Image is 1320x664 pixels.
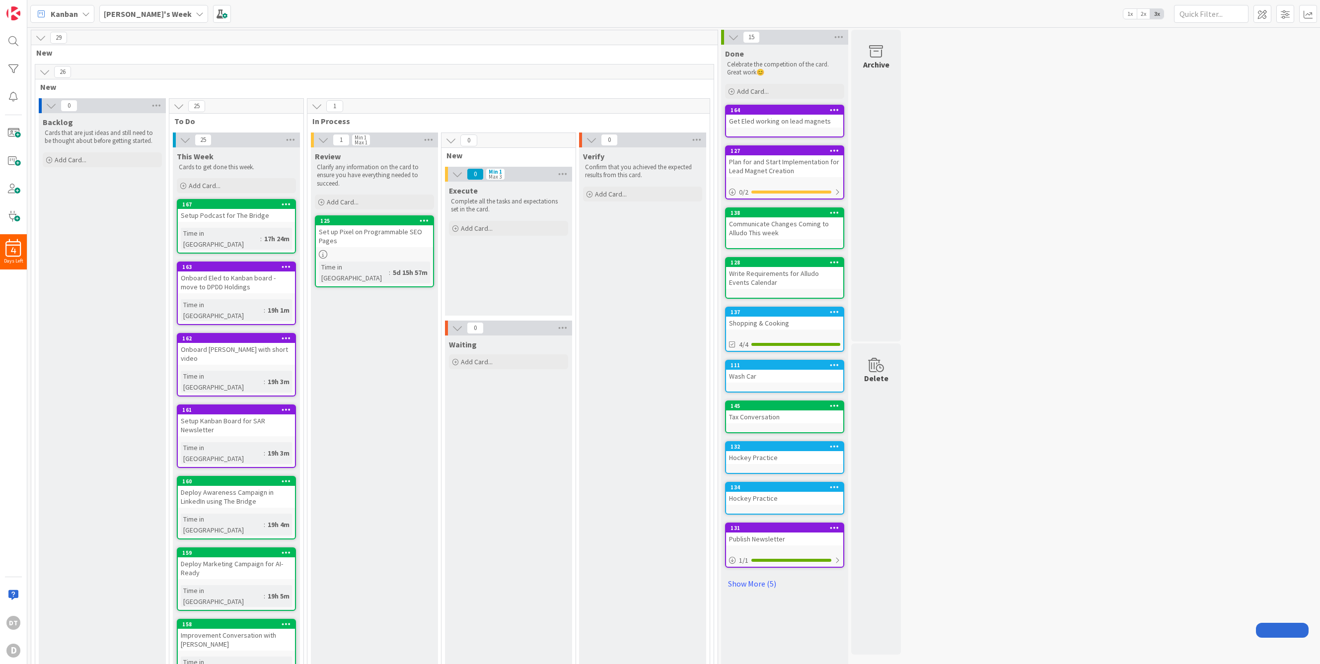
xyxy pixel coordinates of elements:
input: Quick Filter... [1174,5,1248,23]
div: 131 [731,525,843,531]
span: 25 [188,100,205,112]
span: Add Card... [327,198,359,206]
div: Hockey Practice [726,492,843,505]
span: New [446,150,563,160]
div: 111Wash Car [726,361,843,383]
b: [PERSON_NAME]'s Week [104,9,192,19]
div: 160 [182,478,295,485]
div: Plan for and Start Implementation for Lead Magnet Creation [726,155,843,177]
span: 0 [467,322,484,334]
div: 161Setup Kanban Board for SAR Newsletter [178,405,295,436]
div: 125Set up Pixel on Programmable SEO Pages [316,216,433,247]
div: Setup Podcast for The Bridge [178,209,295,222]
p: Clarify any information on the card to ensure you have everything needed to succeed. [317,163,432,188]
div: Onboard Eled to Kanban board - move to DPDD Holdings [178,271,295,293]
span: Waiting [449,339,477,349]
span: : [389,267,390,278]
div: 17h 24m [262,233,292,244]
div: 138 [731,209,843,216]
div: 162 [178,334,295,343]
div: DT [6,616,20,630]
div: 138Communicate Changes Coming to Alludo This week [726,208,843,239]
div: Write Requirements for Alludo Events Calendar [726,267,843,289]
div: 137 [726,308,843,317]
span: Review [315,151,341,161]
span: : [264,305,265,316]
div: 162 [182,335,295,342]
span: 1 [326,100,343,112]
div: 125 [320,217,433,224]
span: 2x [1137,9,1150,19]
span: Execute [449,186,478,196]
div: Max 3 [489,174,502,179]
div: Tax Conversation [726,410,843,423]
span: : [264,519,265,530]
div: Time in [GEOGRAPHIC_DATA] [319,262,389,283]
div: 132 [731,443,843,450]
div: 127Plan for and Start Implementation for Lead Magnet Creation [726,146,843,177]
div: 160Deploy Awareness Campaign in LinkedIn using The Bridge [178,477,295,508]
span: New [36,48,705,58]
div: Deploy Marketing Campaign for AI-Ready [178,557,295,579]
p: Cards to get done this week. [179,163,294,171]
div: 138 [726,208,843,217]
span: Add Card... [55,155,86,164]
span: Add Card... [461,224,493,233]
span: Backlog [43,117,73,127]
div: 162Onboard [PERSON_NAME] with short video [178,334,295,365]
div: 161 [182,406,295,413]
div: 132Hockey Practice [726,442,843,464]
div: 159 [178,548,295,557]
span: : [264,591,265,601]
div: 163 [178,263,295,271]
span: New [40,82,701,92]
div: Communicate Changes Coming to Alludo This week [726,217,843,239]
p: Confirm that you achieved the expected results from this card. [585,163,700,180]
span: 0 [61,100,77,112]
div: Get Eled working on lead magnets [726,115,843,128]
div: 137 [731,309,843,316]
div: 159Deploy Marketing Campaign for AI-Ready [178,548,295,579]
div: 137Shopping & Cooking [726,308,843,330]
span: : [264,376,265,387]
div: Improvement Conversation with [PERSON_NAME] [178,629,295,651]
div: 0/2 [726,186,843,199]
p: Celebrate the competition of the card. Great work [727,61,842,77]
div: 134Hockey Practice [726,483,843,505]
div: Wash Car [726,370,843,383]
img: Visit kanbanzone.com [6,6,20,20]
div: 5d 15h 57m [390,267,430,278]
div: 111 [731,362,843,369]
div: Time in [GEOGRAPHIC_DATA] [181,585,264,607]
div: 131 [726,524,843,532]
span: 0 [460,134,477,146]
span: This Week [177,151,214,161]
div: 19h 4m [265,519,292,530]
div: 128Write Requirements for Alludo Events Calendar [726,258,843,289]
div: Min 1 [489,169,502,174]
p: Cards that are just ideas and still need to be thought about before getting started. [45,129,160,145]
div: 19h 3m [265,376,292,387]
span: To Do [174,116,291,126]
div: 134 [726,483,843,492]
span: 1 [333,134,350,146]
span: 4 [11,247,16,254]
a: Show More (5) [725,576,844,592]
div: Time in [GEOGRAPHIC_DATA] [181,371,264,393]
div: Time in [GEOGRAPHIC_DATA] [181,514,264,535]
div: Setup Kanban Board for SAR Newsletter [178,414,295,436]
div: Time in [GEOGRAPHIC_DATA] [181,442,264,464]
span: Add Card... [595,190,627,199]
div: 19h 3m [265,448,292,459]
span: 15 [743,31,760,43]
span: 26 [54,66,71,78]
div: D [6,644,20,658]
span: 1x [1123,9,1137,19]
div: 145 [731,402,843,409]
span: 0 [467,168,484,180]
span: Kanban [51,8,78,20]
div: Shopping & Cooking [726,317,843,330]
span: 3x [1150,9,1164,19]
div: Set up Pixel on Programmable SEO Pages [316,225,433,247]
div: 163 [182,264,295,270]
